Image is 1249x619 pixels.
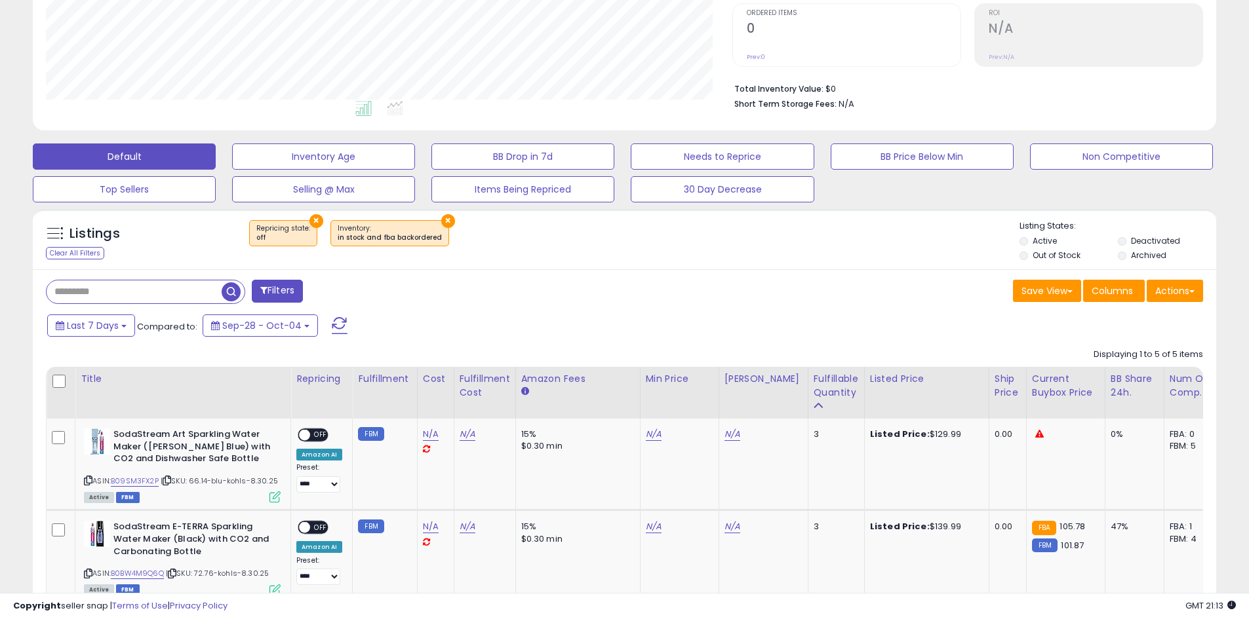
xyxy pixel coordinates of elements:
[113,428,273,468] b: SodaStream Art Sparkling Water Maker ([PERSON_NAME] Blue) with CO2 and Dishwasher Safe Bottle
[814,428,854,440] div: 3
[989,10,1202,17] span: ROI
[724,520,740,533] a: N/A
[995,428,1016,440] div: 0.00
[1094,348,1203,361] div: Displaying 1 to 5 of 5 items
[1033,250,1080,261] label: Out of Stock
[989,21,1202,39] h2: N/A
[870,428,930,440] b: Listed Price:
[137,320,197,333] span: Compared to:
[1170,521,1213,533] div: FBA: 1
[84,428,281,501] div: ASIN:
[1170,533,1213,545] div: FBM: 4
[338,233,442,242] div: in stock and fba backordered
[256,233,310,242] div: off
[441,214,455,228] button: ×
[1060,520,1085,533] span: 105.78
[296,463,342,493] div: Preset:
[460,520,475,533] a: N/A
[870,428,979,440] div: $129.99
[521,440,630,452] div: $0.30 min
[67,319,119,332] span: Last 7 Days
[423,372,448,386] div: Cost
[831,143,1014,170] button: BB Price Below Min
[296,541,342,553] div: Amazon AI
[724,428,740,441] a: N/A
[1013,280,1081,302] button: Save View
[460,372,510,400] div: Fulfillment Cost
[995,521,1016,533] div: 0.00
[1111,372,1159,400] div: BB Share 24h.
[84,521,110,547] img: 41P50p2NOWL._SL40_.jpg
[646,520,662,533] a: N/A
[1111,521,1154,533] div: 47%
[747,10,961,17] span: Ordered Items
[431,143,614,170] button: BB Drop in 7d
[296,556,342,586] div: Preset:
[521,386,529,398] small: Amazon Fees.
[521,533,630,545] div: $0.30 min
[747,21,961,39] h2: 0
[646,428,662,441] a: N/A
[296,372,347,386] div: Repricing
[1147,280,1203,302] button: Actions
[1170,372,1218,400] div: Num of Comp.
[310,522,331,533] span: OFF
[1170,440,1213,452] div: FBM: 5
[47,314,135,337] button: Last 7 Days
[338,223,442,243] span: Inventory :
[1030,143,1213,170] button: Non Competitive
[521,521,630,533] div: 15%
[33,176,216,202] button: Top Sellers
[166,568,269,578] span: | SKU: 72.76-kohls-8.30.25
[256,223,310,243] span: Repricing state :
[116,492,140,503] span: FBM
[521,428,630,440] div: 15%
[431,176,614,202] button: Items Being Repriced
[69,225,120,243] h5: Listings
[13,599,61,612] strong: Copyright
[358,519,384,533] small: FBM
[296,449,342,460] div: Amazon AI
[734,80,1193,96] li: $0
[995,372,1021,400] div: Ship Price
[631,176,814,202] button: 30 Day Decrease
[423,428,439,441] a: N/A
[521,372,635,386] div: Amazon Fees
[734,98,837,109] b: Short Term Storage Fees:
[870,521,979,533] div: $139.99
[1185,599,1236,612] span: 2025-10-12 21:13 GMT
[111,568,164,579] a: B0BW4M9Q6Q
[870,520,930,533] b: Listed Price:
[724,372,803,386] div: [PERSON_NAME]
[252,280,303,303] button: Filters
[1032,372,1100,400] div: Current Buybox Price
[1111,428,1154,440] div: 0%
[1032,538,1058,552] small: FBM
[1131,250,1166,261] label: Archived
[112,599,168,612] a: Terms of Use
[232,143,415,170] button: Inventory Age
[747,53,765,61] small: Prev: 0
[113,521,273,561] b: SodaStream E-TERRA Sparkling Water Maker (Black) with CO2 and Carbonating Bottle
[839,98,854,110] span: N/A
[13,600,228,612] div: seller snap | |
[310,430,331,441] span: OFF
[161,476,278,486] span: | SKU: 66.14-blu-kohls-8.30.25
[1131,235,1180,246] label: Deactivated
[111,476,159,487] a: B09SM3FX2P
[222,319,302,332] span: Sep-28 - Oct-04
[84,428,110,455] img: 41uppGleTML._SL40_.jpg
[1092,284,1133,297] span: Columns
[1061,539,1084,552] span: 101.87
[1083,280,1145,302] button: Columns
[203,314,318,337] button: Sep-28 - Oct-04
[84,492,114,503] span: All listings currently available for purchase on Amazon
[631,143,814,170] button: Needs to Reprice
[1170,428,1213,440] div: FBA: 0
[870,372,983,386] div: Listed Price
[232,176,415,202] button: Selling @ Max
[33,143,216,170] button: Default
[646,372,713,386] div: Min Price
[1032,521,1056,535] small: FBA
[358,372,411,386] div: Fulfillment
